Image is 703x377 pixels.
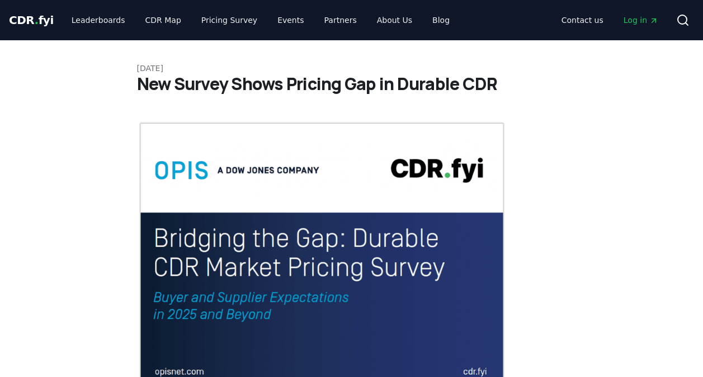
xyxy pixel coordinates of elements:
[423,10,459,30] a: Blog
[624,15,658,26] span: Log in
[136,10,190,30] a: CDR Map
[9,12,54,28] a: CDR.fyi
[368,10,421,30] a: About Us
[268,10,313,30] a: Events
[553,10,612,30] a: Contact us
[137,74,567,94] h1: New Survey Shows Pricing Gap in Durable CDR
[315,10,366,30] a: Partners
[615,10,667,30] a: Log in
[35,13,39,27] span: .
[137,63,567,74] p: [DATE]
[9,13,54,27] span: CDR fyi
[553,10,667,30] nav: Main
[63,10,459,30] nav: Main
[63,10,134,30] a: Leaderboards
[192,10,266,30] a: Pricing Survey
